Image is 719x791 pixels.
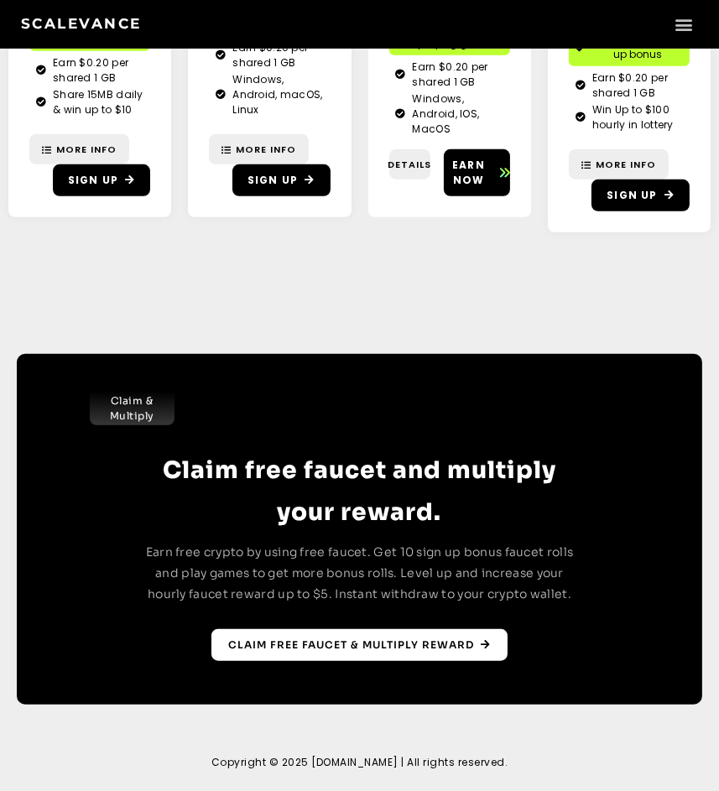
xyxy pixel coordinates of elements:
[98,393,166,424] span: Claim & Multiply
[588,70,683,101] span: Earn $0.20 per shared 1 GB
[247,173,298,188] span: Sign Up
[49,55,143,86] span: Earn $0.20 per shared 1 GB
[140,542,579,605] p: Earn free crypto by using free faucet. Get 10 sign up bonus faucet rolls and play games to get mo...
[409,91,503,137] span: Windows, Android, IOS, MacOS
[29,134,129,165] a: More Info
[236,143,296,157] span: More Info
[444,149,510,196] a: Earn now
[228,637,474,653] span: Claim free faucet & multiply reward
[209,134,309,165] a: More Info
[228,72,323,117] span: Windows, Android, macOS, Linux
[49,87,143,117] span: Share 15MB daily & win up to $10
[591,180,690,211] a: Sign Up
[389,149,431,180] a: Details
[388,158,431,172] span: Details
[53,164,151,196] a: Sign Up
[68,173,118,188] span: Sign Up
[228,40,323,70] span: Earn $0.20 per shared 1 GB
[211,629,508,661] a: Claim free faucet & multiply reward
[232,164,331,196] a: Sign Up
[56,143,117,157] span: More Info
[596,158,656,172] span: More Info
[409,60,503,90] span: Earn $0.20 per shared 1 GB
[607,188,657,203] span: Sign Up
[21,15,142,32] a: Scalevance
[140,450,579,533] h2: Claim free faucet and multiply your reward.
[588,102,683,133] span: Win Up to $100 hourly in lottery
[670,10,698,38] div: Menu Toggle
[444,158,493,188] span: Earn now
[90,392,175,425] a: Claim & Multiply
[21,755,698,770] h2: Copyright © 2025 [DOMAIN_NAME] | All rights reserved.
[569,149,669,180] a: More Info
